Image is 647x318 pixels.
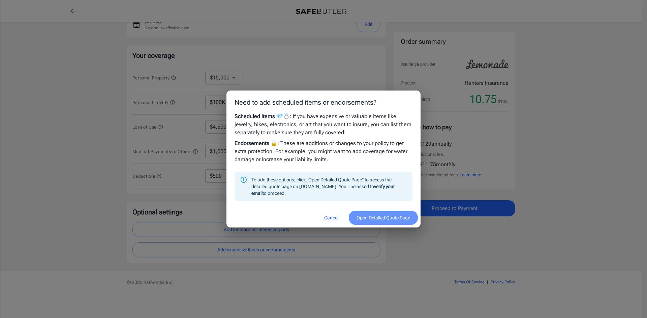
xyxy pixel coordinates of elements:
[235,139,412,164] p: : These are additions or changes to your policy to get extra protection. For example, you might w...
[235,140,277,146] strong: Endorsements 🔒
[251,174,407,199] div: To add these options, click "Open Detailed Quote Page" to access the detailed quote page on [DOMA...
[235,97,412,107] p: Need to add scheduled items or endorsements?
[349,211,418,225] button: Open Detailed Quote Page
[251,184,395,196] strong: verify your email
[235,112,412,137] p: : If you have expensive or valuable items like jewelry, bikes, electronics, or art that you want ...
[316,211,346,225] button: Cancel
[235,113,290,119] strong: Scheduled Items 💎💍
